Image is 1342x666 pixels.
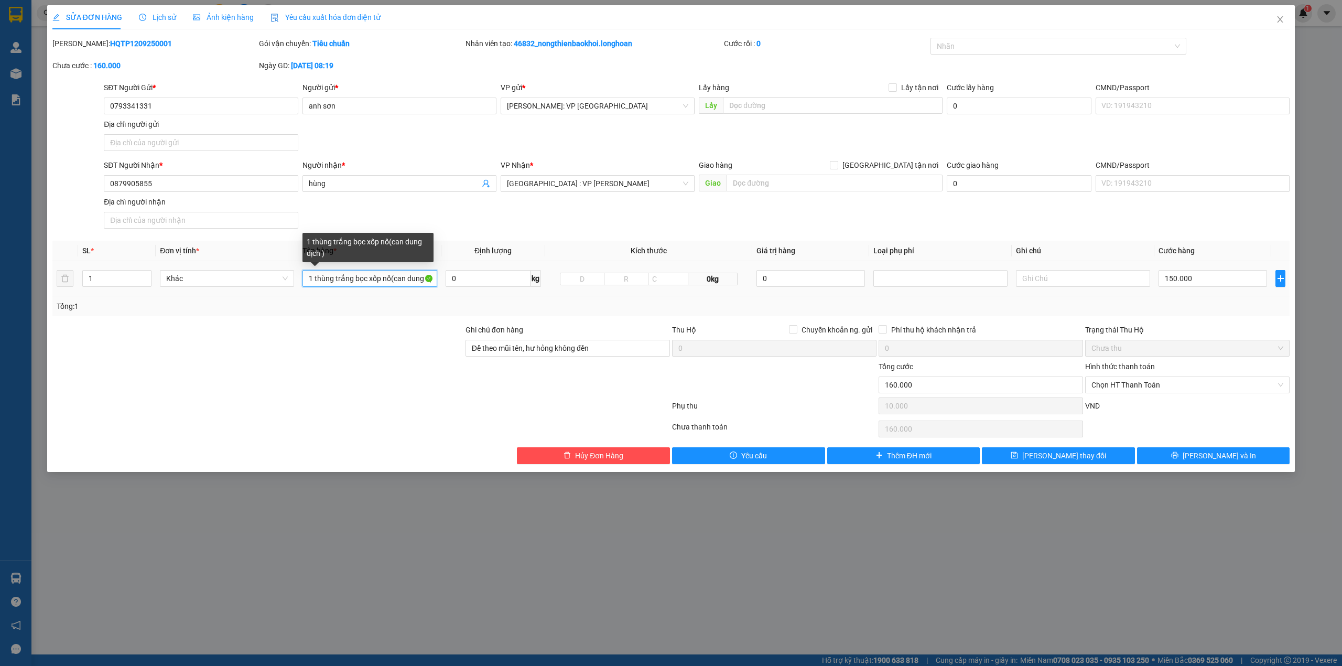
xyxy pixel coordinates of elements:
[259,60,463,71] div: Ngày GD:
[1276,274,1285,283] span: plus
[631,246,667,255] span: Kích thước
[52,60,257,71] div: Chưa cước :
[302,233,434,262] div: 1 thùng trắng bọc xốp nổ(can dung dịch )
[482,179,490,188] span: user-add
[259,38,463,49] div: Gói vận chuyển:
[947,175,1091,192] input: Cước giao hàng
[139,13,176,22] span: Lịch sử
[57,300,517,312] div: Tổng: 1
[517,447,670,464] button: deleteHủy Đơn Hàng
[756,246,795,255] span: Giá trị hàng
[699,97,723,114] span: Lấy
[52,38,257,49] div: [PERSON_NAME]:
[730,452,737,460] span: exclamation-circle
[104,212,298,229] input: Địa chỉ của người nhận
[29,36,56,45] strong: CSKH:
[827,447,980,464] button: plusThêm ĐH mới
[699,83,729,92] span: Lấy hàng
[648,273,688,285] input: C
[166,271,288,286] span: Khác
[291,61,333,70] b: [DATE] 08:19
[74,5,212,19] strong: PHIẾU DÁN LÊN HÀNG
[83,36,209,55] span: CÔNG TY TNHH CHUYỂN PHÁT NHANH BẢO AN
[466,38,722,49] div: Nhân viên tạo:
[672,447,825,464] button: exclamation-circleYêu cầu
[982,447,1135,464] button: save[PERSON_NAME] thay đổi
[727,175,943,191] input: Dọc đường
[4,36,80,54] span: [PHONE_NUMBER]
[193,14,200,21] span: picture
[604,273,648,285] input: R
[1016,270,1150,287] input: Ghi Chú
[474,246,512,255] span: Định lượng
[507,176,688,191] span: Hà Nội : VP Nam Từ Liêm
[1137,447,1290,464] button: printer[PERSON_NAME] và In
[887,324,980,336] span: Phí thu hộ khách nhận trả
[947,83,994,92] label: Cước lấy hàng
[1022,450,1106,461] span: [PERSON_NAME] thay đổi
[724,38,928,49] div: Cước rồi :
[1091,340,1283,356] span: Chưa thu
[507,98,688,114] span: Hồ Chí Minh: VP Quận Tân Phú
[875,452,883,460] span: plus
[575,450,623,461] span: Hủy Đơn Hàng
[531,270,541,287] span: kg
[466,326,523,334] label: Ghi chú đơn hàng
[104,119,298,130] div: Địa chỉ người gửi
[671,400,878,418] div: Phụ thu
[270,13,381,22] span: Yêu cầu xuất hóa đơn điện tử
[1096,159,1290,171] div: CMND/Passport
[756,39,761,48] b: 0
[501,82,695,93] div: VP gửi
[302,159,496,171] div: Người nhận
[1085,324,1290,336] div: Trạng thái Thu Hộ
[57,270,73,287] button: delete
[139,14,146,21] span: clock-circle
[501,161,530,169] span: VP Nhận
[52,14,60,21] span: edit
[93,61,121,70] b: 160.000
[70,21,215,32] span: Ngày in phiếu: 08:23 ngày
[869,241,1012,261] th: Loại phụ phí
[1171,452,1178,460] span: printer
[466,340,670,357] input: Ghi chú đơn hàng
[838,159,943,171] span: [GEOGRAPHIC_DATA] tận nơi
[1085,362,1155,371] label: Hình thức thanh toán
[302,82,496,93] div: Người gửi
[671,421,878,439] div: Chưa thanh toán
[160,246,199,255] span: Đơn vị tính
[104,159,298,171] div: SĐT Người Nhận
[741,450,767,461] span: Yêu cầu
[672,326,696,334] span: Thu Hộ
[1091,377,1283,393] span: Chọn HT Thanh Toán
[1096,82,1290,93] div: CMND/Passport
[1275,270,1285,287] button: plus
[699,175,727,191] span: Giao
[104,82,298,93] div: SĐT Người Gửi
[312,39,350,48] b: Tiêu chuẩn
[1012,241,1154,261] th: Ghi chú
[887,450,932,461] span: Thêm ĐH mới
[560,273,604,285] input: D
[270,14,279,22] img: icon
[514,39,632,48] b: 46832_nongthienbaokhoi.longhoan
[797,324,876,336] span: Chuyển khoản ng. gửi
[1265,5,1295,35] button: Close
[104,196,298,208] div: Địa chỉ người nhận
[82,246,91,255] span: SL
[947,98,1091,114] input: Cước lấy hàng
[699,161,732,169] span: Giao hàng
[564,452,571,460] span: delete
[1276,15,1284,24] span: close
[1159,246,1195,255] span: Cước hàng
[723,97,943,114] input: Dọc đường
[1085,402,1100,410] span: VND
[1011,452,1018,460] span: save
[110,39,172,48] b: HQTP1209250001
[688,273,738,285] span: 0kg
[104,134,298,151] input: Địa chỉ của người gửi
[879,362,913,371] span: Tổng cước
[193,13,254,22] span: Ảnh kiện hàng
[302,270,437,287] input: VD: Bàn, Ghế
[897,82,943,93] span: Lấy tận nơi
